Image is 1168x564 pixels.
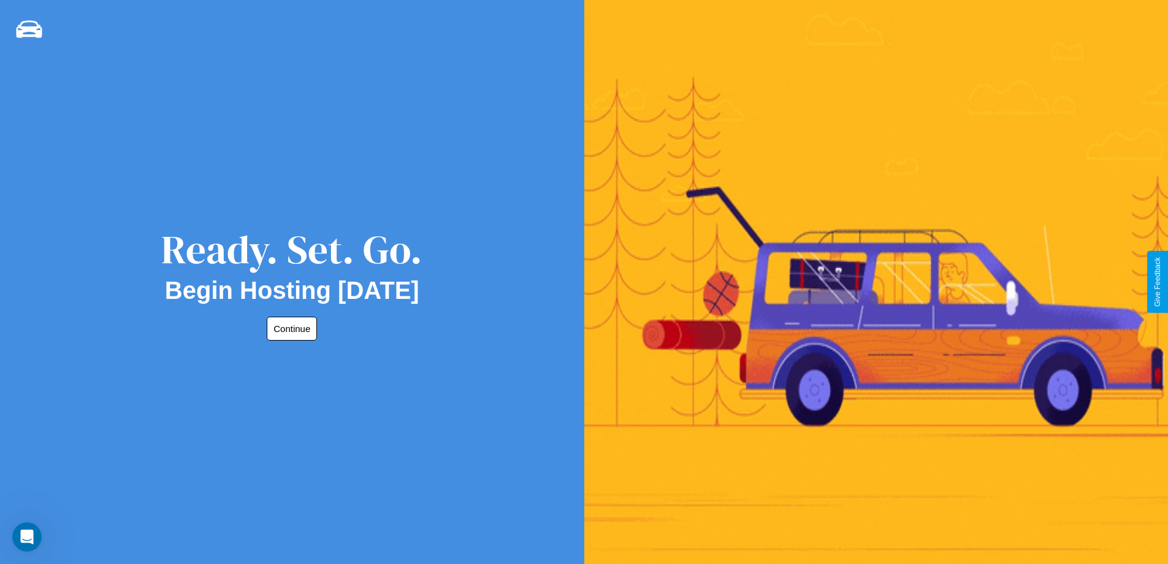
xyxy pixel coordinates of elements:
button: Continue [267,317,317,341]
iframe: Intercom live chat [12,522,42,552]
h2: Begin Hosting [DATE] [165,277,419,304]
div: Ready. Set. Go. [161,222,422,277]
div: Give Feedback [1153,257,1162,307]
